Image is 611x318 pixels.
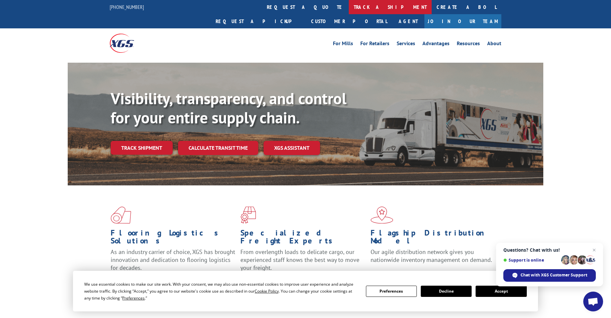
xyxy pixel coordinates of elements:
[371,270,453,277] a: Learn More >
[73,271,538,311] div: Cookie Consent Prompt
[583,292,603,311] div: Open chat
[306,14,392,28] a: Customer Portal
[111,88,346,128] b: Visibility, transparency, and control for your entire supply chain.
[111,207,131,224] img: xgs-icon-total-supply-chain-intelligence-red
[487,41,501,48] a: About
[111,141,173,155] a: Track shipment
[424,14,501,28] a: Join Our Team
[122,295,145,301] span: Preferences
[366,286,417,297] button: Preferences
[421,286,472,297] button: Decline
[397,41,415,48] a: Services
[264,141,320,155] a: XGS ASSISTANT
[371,229,495,248] h1: Flagship Distribution Model
[240,207,256,224] img: xgs-icon-focused-on-flooring-red
[178,141,258,155] a: Calculate transit time
[521,272,587,278] span: Chat with XGS Customer Support
[240,248,365,277] p: From overlength loads to delicate cargo, our experienced staff knows the best way to move your fr...
[111,248,235,271] span: As an industry carrier of choice, XGS has brought innovation and dedication to flooring logistics...
[503,258,559,263] span: Support is online
[503,269,596,282] div: Chat with XGS Customer Support
[422,41,449,48] a: Advantages
[211,14,306,28] a: Request a pickup
[457,41,480,48] a: Resources
[392,14,424,28] a: Agent
[110,4,144,10] a: [PHONE_NUMBER]
[111,229,235,248] h1: Flooring Logistics Solutions
[590,246,598,254] span: Close chat
[333,41,353,48] a: For Mills
[371,207,393,224] img: xgs-icon-flagship-distribution-model-red
[255,288,279,294] span: Cookie Policy
[476,286,526,297] button: Accept
[360,41,389,48] a: For Retailers
[371,248,492,264] span: Our agile distribution network gives you nationwide inventory management on demand.
[503,247,596,253] span: Questions? Chat with us!
[240,229,365,248] h1: Specialized Freight Experts
[84,281,358,302] div: We use essential cookies to make our site work. With your consent, we may also use non-essential ...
